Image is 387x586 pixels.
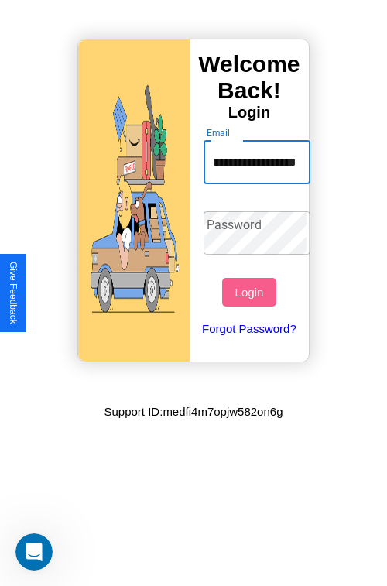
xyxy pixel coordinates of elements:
iframe: Intercom live chat [15,533,53,571]
h4: Login [190,104,309,122]
a: Forgot Password? [196,307,303,351]
p: Support ID: medfi4m7opjw582on6g [104,401,283,422]
button: Login [222,278,276,307]
h3: Welcome Back! [190,51,309,104]
label: Email [207,126,231,139]
img: gif [78,39,190,362]
div: Give Feedback [8,262,19,324]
